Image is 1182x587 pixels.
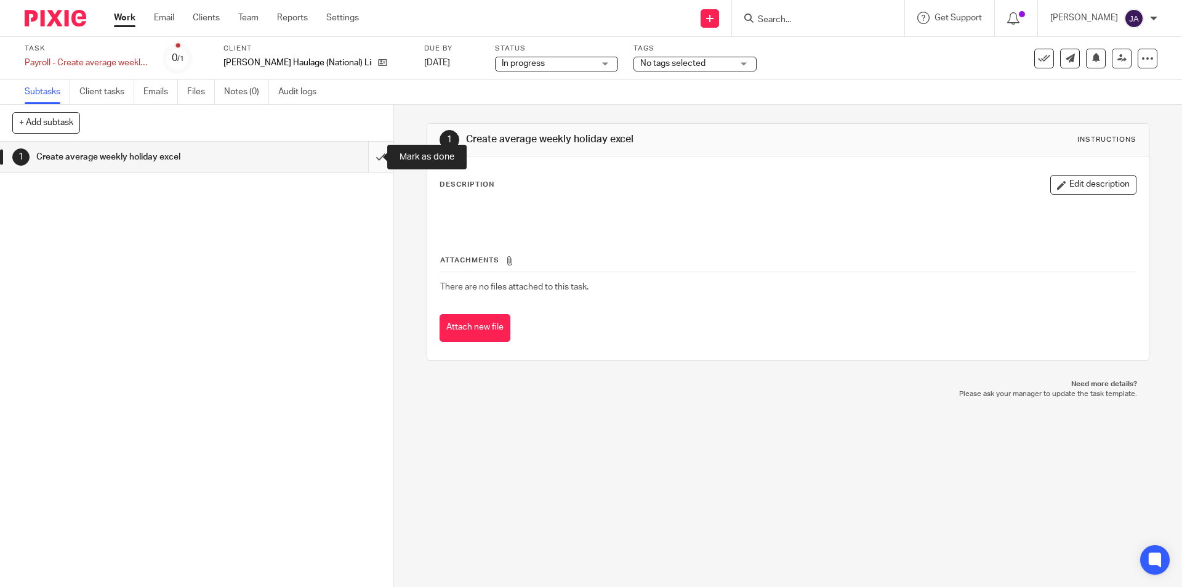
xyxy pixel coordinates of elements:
[223,44,409,54] label: Client
[172,51,184,65] div: 0
[223,57,372,69] p: [PERSON_NAME] Haulage (National) Limited
[440,130,459,150] div: 1
[757,15,867,26] input: Search
[440,257,499,264] span: Attachments
[224,80,269,104] a: Notes (0)
[640,59,706,68] span: No tags selected
[1077,135,1136,145] div: Instructions
[25,80,70,104] a: Subtasks
[424,44,480,54] label: Due by
[193,12,220,24] a: Clients
[326,12,359,24] a: Settings
[143,80,178,104] a: Emails
[440,314,510,342] button: Attach new file
[154,12,174,24] a: Email
[36,148,249,166] h1: Create average weekly holiday excel
[79,80,134,104] a: Client tasks
[12,112,80,133] button: + Add subtask
[25,44,148,54] label: Task
[277,12,308,24] a: Reports
[12,148,30,166] div: 1
[935,14,982,22] span: Get Support
[177,55,184,62] small: /1
[278,80,326,104] a: Audit logs
[424,59,450,67] span: [DATE]
[495,44,618,54] label: Status
[439,389,1136,399] p: Please ask your manager to update the task template.
[187,80,215,104] a: Files
[439,379,1136,389] p: Need more details?
[466,133,814,146] h1: Create average weekly holiday excel
[25,10,86,26] img: Pixie
[25,57,148,69] div: Payroll - Create average weekly holiday excel - see client file
[1124,9,1144,28] img: svg%3E
[114,12,135,24] a: Work
[502,59,545,68] span: In progress
[440,283,589,291] span: There are no files attached to this task.
[633,44,757,54] label: Tags
[1050,12,1118,24] p: [PERSON_NAME]
[238,12,259,24] a: Team
[440,180,494,190] p: Description
[1050,175,1136,195] button: Edit description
